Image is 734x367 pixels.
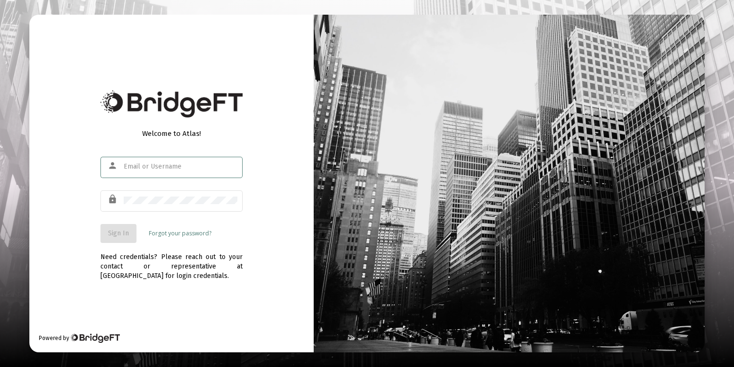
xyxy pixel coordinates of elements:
div: Welcome to Atlas! [100,129,243,138]
mat-icon: lock [108,194,119,205]
input: Email or Username [124,163,237,170]
div: Powered by [39,333,120,343]
a: Forgot your password? [149,229,211,238]
span: Sign In [108,229,129,237]
button: Sign In [100,224,136,243]
mat-icon: person [108,160,119,171]
img: Bridge Financial Technology Logo [100,90,243,117]
div: Need credentials? Please reach out to your contact or representative at [GEOGRAPHIC_DATA] for log... [100,243,243,281]
img: Bridge Financial Technology Logo [70,333,120,343]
